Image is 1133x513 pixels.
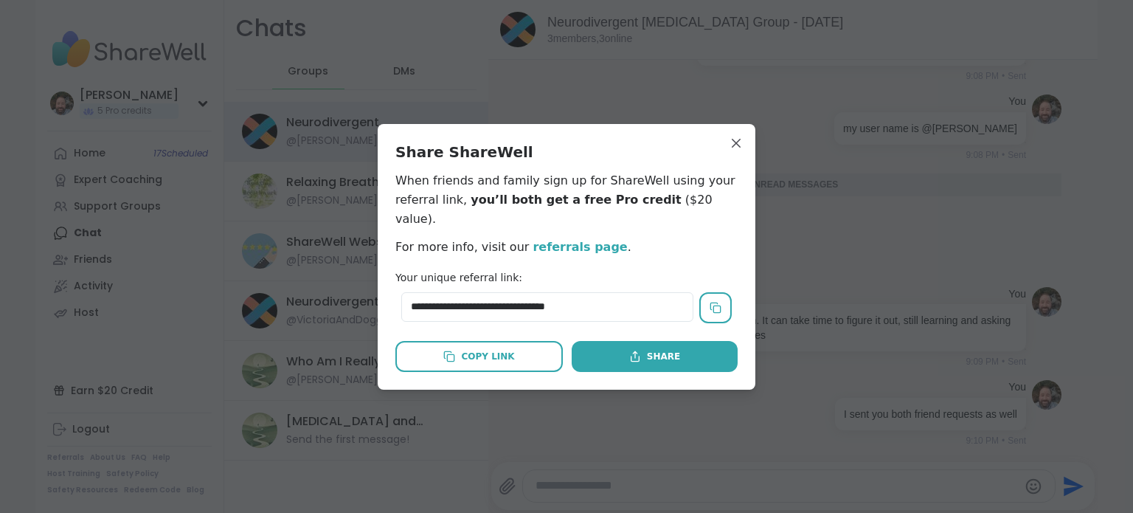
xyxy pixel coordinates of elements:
a: referrals page [533,240,627,254]
div: Copy Link [443,350,514,363]
p: For more info, visit our . [395,238,738,257]
label: Your unique referral link: [395,272,522,283]
div: Share [629,350,680,363]
p: When friends and family sign up for ShareWell using your referral link, ($20 value). [395,171,738,229]
button: Copy Link [395,341,563,372]
h2: Share ShareWell [395,142,738,162]
button: Share [572,341,738,372]
span: you’ll both get a free Pro credit [471,193,682,207]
